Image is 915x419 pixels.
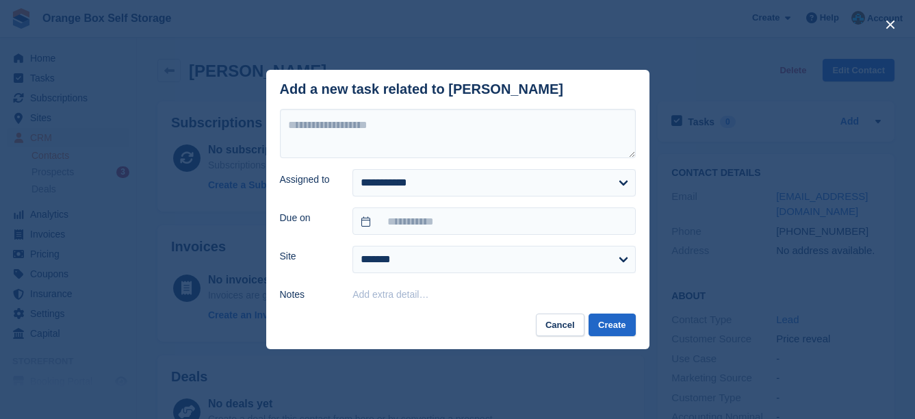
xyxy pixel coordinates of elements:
button: Create [589,314,635,336]
label: Due on [280,211,337,225]
button: close [879,14,901,36]
div: Add a new task related to [PERSON_NAME] [280,81,564,97]
button: Cancel [536,314,584,336]
button: Add extra detail… [352,289,428,300]
label: Notes [280,288,337,302]
label: Assigned to [280,173,337,187]
label: Site [280,249,337,264]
